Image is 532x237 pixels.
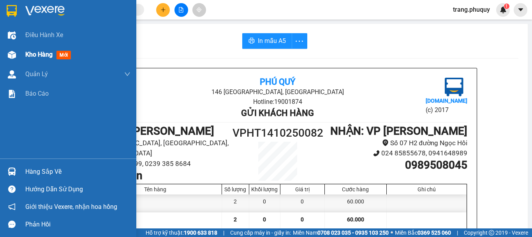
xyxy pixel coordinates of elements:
img: icon-new-feature [500,6,507,13]
span: 0 [263,216,266,223]
span: Quản Lý [25,69,48,79]
h1: VPHT1410250082 [230,125,325,142]
span: Báo cáo [25,89,49,98]
span: Hỗ trợ kỹ thuật: [146,228,217,237]
h1: 0989508045 [325,159,467,172]
span: 1 [505,4,508,9]
li: (c) 2017 [426,105,467,115]
span: environment [382,139,389,146]
b: NHẬN : VP [PERSON_NAME] [330,125,467,137]
span: file-add [178,7,184,12]
div: 60.000 [325,194,387,212]
span: Điều hành xe [25,30,63,40]
span: mới [56,51,71,59]
button: aim [192,3,206,17]
div: Hàng sắp về [25,166,130,178]
button: plus [156,3,170,17]
li: Hotline: 19001874 [151,97,404,107]
img: solution-icon [8,90,16,98]
div: Cước hàng [327,186,384,192]
li: 146 [GEOGRAPHIC_DATA], [GEOGRAPHIC_DATA] [151,87,404,97]
li: [GEOGRAPHIC_DATA], [GEOGRAPHIC_DATA], [GEOGRAPHIC_DATA] [88,138,230,159]
img: warehouse-icon [8,70,16,78]
b: GỬI : VP [PERSON_NAME] [10,57,85,96]
div: 2 t [89,194,222,212]
div: Ghi chú [389,186,465,192]
span: In mẫu A5 [258,36,286,46]
span: copyright [489,230,494,235]
b: GỬI : VP [PERSON_NAME] [88,125,214,137]
span: | [223,228,224,237]
img: logo.jpg [445,78,463,96]
b: Gửi khách hàng [241,108,314,118]
sup: 1 [504,4,509,9]
h1: VPHT1410250082 [85,57,135,74]
span: printer [248,37,255,45]
div: Hướng dẫn sử dụng [25,184,130,195]
span: caret-down [517,6,524,13]
li: Hotline: 19001874 [43,29,177,39]
span: Miền Nam [293,228,389,237]
b: [DOMAIN_NAME] [426,98,467,104]
div: Số lượng [224,186,247,192]
span: question-circle [8,185,16,193]
span: Miền Bắc [395,228,451,237]
span: 2 [234,216,237,223]
li: 146 [GEOGRAPHIC_DATA], [GEOGRAPHIC_DATA] [43,19,177,29]
div: 2 [222,194,249,212]
li: 024 85855678, 0941648989 [325,148,467,159]
img: warehouse-icon [8,51,16,59]
span: message [8,221,16,228]
div: 0 [280,194,325,212]
span: ⚪️ [391,231,393,234]
b: Gửi khách hàng [73,40,146,50]
span: Cung cấp máy in - giấy in: [230,228,291,237]
span: | [457,228,458,237]
img: logo-vxr [7,5,17,17]
img: warehouse-icon [8,31,16,39]
strong: 1900 633 818 [184,230,217,236]
li: Số 07 H2 đường Ngọc Hồi [325,138,467,148]
button: caret-down [514,3,527,17]
div: Giá trị [282,186,322,192]
img: warehouse-icon [8,168,16,176]
b: Phú Quý [92,9,127,19]
span: 0 [301,216,304,223]
div: Tên hàng [91,186,220,192]
button: more [292,33,307,49]
span: down [124,71,130,77]
button: file-add [174,3,188,17]
strong: 0708 023 035 - 0935 103 250 [317,230,389,236]
div: 0 [249,194,280,212]
span: trang.phuquy [447,5,496,14]
strong: 0369 525 060 [417,230,451,236]
span: more [292,36,307,46]
span: Giới thiệu Vexere, nhận hoa hồng [25,202,117,212]
h1: duẩn tuyên [88,169,230,182]
span: notification [8,203,16,210]
div: Phản hồi [25,219,130,230]
div: Khối lượng [251,186,278,192]
span: aim [196,7,202,12]
span: plus [160,7,166,12]
li: 0239 3895 999, 0239 385 8684 [88,159,230,169]
span: phone [373,150,380,157]
span: 60.000 [347,216,364,223]
b: Phú Quý [260,77,295,87]
span: Kho hàng [25,51,53,58]
button: printerIn mẫu A5 [242,33,292,49]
